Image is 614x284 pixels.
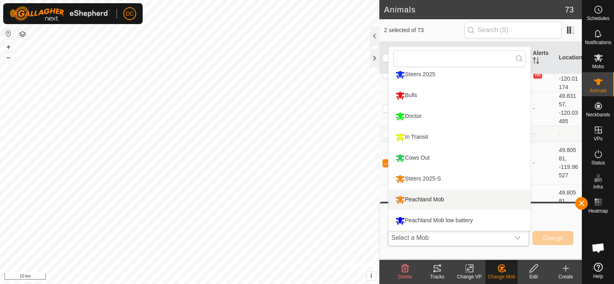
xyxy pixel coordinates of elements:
[389,148,530,168] li: Cows Out
[556,184,582,227] td: 49.80581, -119.96527
[530,126,556,142] td: -
[393,130,430,144] div: In Transit
[592,64,604,69] span: Mobs
[556,42,582,74] th: Location
[530,91,556,126] td: -
[510,230,526,246] div: dropdown trigger
[393,151,432,165] div: Cows Out
[10,6,110,21] img: Gallagher Logo
[389,211,530,231] li: Peachland Mob low battery
[530,42,556,74] th: Alerts
[586,112,610,117] span: Neckbands
[565,4,574,16] span: 73
[556,126,582,142] td: -
[533,71,542,79] button: Ae
[4,42,13,52] button: +
[389,169,530,189] li: Steers 2025-S
[393,172,443,186] div: Steers 2025-S
[556,57,582,91] td: 49.76113, -120.01174
[593,185,603,189] span: Infra
[393,193,446,207] div: Peachland Mob
[588,209,608,213] span: Heatmap
[4,53,13,62] button: –
[477,42,503,74] th: Last Updated
[18,29,27,39] button: Map Layers
[594,136,602,141] span: VPs
[367,272,376,280] button: i
[421,273,453,280] div: Tracks
[425,42,451,74] th: Mob
[556,91,582,126] td: 49.83157, -120.03485
[586,236,610,260] div: Open chat
[518,273,550,280] div: Edit
[585,40,611,45] span: Notifications
[591,160,605,165] span: Status
[370,272,372,279] span: i
[587,16,609,21] span: Schedules
[399,42,425,74] th: Animal
[389,127,530,147] li: In Transit
[451,42,477,74] th: VP
[532,231,573,245] button: Change
[126,10,134,18] span: DC
[556,142,582,184] td: 49.80581, -119.96527
[453,273,485,280] div: Change VP
[393,89,419,102] div: Bulls
[530,142,556,184] td: -
[550,273,582,280] div: Create
[393,214,475,227] div: Peachland Mob low battery
[593,274,603,279] span: Help
[384,5,565,14] h2: Animals
[465,22,562,39] input: Search (S)
[388,230,510,246] span: Select a Mob
[198,274,221,281] a: Contact Us
[503,42,529,74] th: Battery
[393,68,438,81] div: Steers 2025
[384,26,465,34] span: 2 selected of 73
[542,235,563,241] span: Change
[389,190,530,210] li: Peachland Mob
[158,274,188,281] a: Privacy Policy
[393,110,424,123] div: Doctor
[485,273,518,280] div: Change Mob
[398,274,412,280] span: Delete
[582,260,614,282] a: Help
[533,59,539,65] p-sorticon: Activate to sort
[4,29,13,39] button: Reset Map
[530,184,556,227] td: -
[389,106,530,126] li: Doctor
[389,65,530,85] li: Steers 2025
[389,85,530,105] li: Bulls
[389,23,530,231] ul: Option List
[589,88,607,93] span: Animals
